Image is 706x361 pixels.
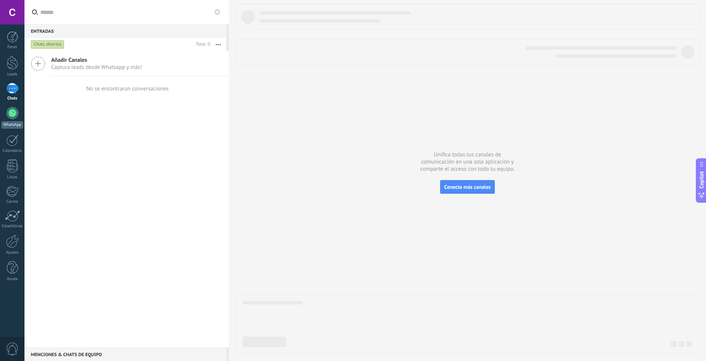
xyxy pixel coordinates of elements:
[2,45,23,50] div: Panel
[440,180,495,194] button: Conecta más canales
[51,57,142,64] span: Añadir Canales
[2,96,23,101] div: Chats
[24,347,226,361] div: Menciones & Chats de equipo
[2,277,23,281] div: Ayuda
[2,250,23,255] div: Ajustes
[2,72,23,77] div: Leads
[2,175,23,180] div: Listas
[210,38,226,51] button: Más
[2,224,23,229] div: Estadísticas
[31,40,64,49] div: Chats abiertos
[2,121,23,128] div: WhatsApp
[2,148,23,153] div: Calendario
[51,64,142,71] span: Captura leads desde Whatsapp y más!
[444,184,491,190] span: Conecta más canales
[698,171,705,189] span: Copilot
[86,85,169,92] div: No se encontraron conversaciones
[193,41,210,48] div: Total: 0
[2,199,23,204] div: Correo
[24,24,226,38] div: Entradas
